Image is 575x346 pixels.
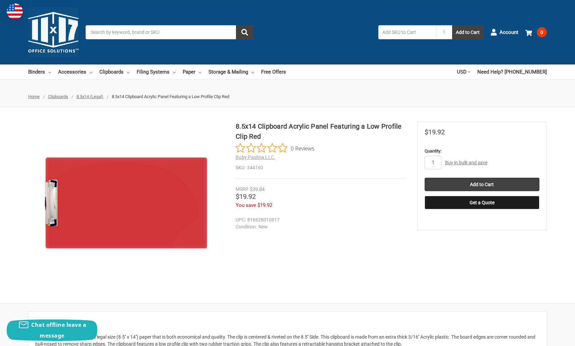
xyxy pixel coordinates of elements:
[378,25,436,39] input: Add SKU to Cart
[48,94,68,99] a: Clipboards
[537,27,547,37] span: 0
[520,328,575,346] iframe: Google Customer Reviews
[250,186,265,192] span: $39.84
[77,94,103,99] a: 8.5x14 (Legal)
[236,223,257,230] dt: Condition:
[208,64,254,79] a: Storage & Mailing
[236,164,406,171] dd: 344160
[452,25,483,39] button: Add to Cart
[236,192,256,201] span: $19.92
[257,202,272,208] span: $19.92
[28,7,79,57] img: 11x17.com
[425,128,445,136] span: $19.92
[137,64,176,79] a: Filing Systems
[236,164,245,171] dt: SKU:
[236,186,248,193] div: MSRP
[43,121,210,289] img: 8.5x14 Clipboard Acrylic Panel Featuring a Low Profile Clip Red
[425,178,539,191] input: Add to Cart
[236,155,275,160] a: Ruby Paulina LLC.
[28,64,51,79] a: Binders
[31,321,86,339] span: Chat offline leave a message
[236,202,256,208] span: You save
[183,64,201,79] a: Paper
[58,64,92,79] a: Accessories
[425,148,539,155] label: Quantity:
[425,196,539,209] button: Get a Quote
[86,25,253,39] input: Search by keyword, brand or SKU
[477,64,547,79] a: Need Help? [PHONE_NUMBER]
[35,319,540,329] h2: Description
[236,216,246,223] dt: UPC:
[445,160,487,165] a: Buy in bulk and save
[236,121,406,141] h1: 8.5x14 Clipboard Acrylic Panel Featuring a Low Profile Clip Red
[28,94,40,99] a: Home
[525,24,547,41] a: 0
[236,143,315,153] button: Rated 0 out of 5 stars from 0 reviews. Jump to reviews.
[7,319,97,341] button: Chat offline leave a message
[490,24,518,41] a: Account
[99,64,130,79] a: Clipboards
[499,29,518,36] span: Account
[457,64,470,79] a: USD
[261,64,286,79] a: Free Offers
[291,143,315,153] span: 0 Reviews
[236,223,403,230] dd: New
[112,94,229,99] span: 8.5x14 Clipboard Acrylic Panel Featuring a Low Profile Clip Red
[236,216,403,223] dd: 816628010617
[7,3,23,19] img: duty and tax information for United States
